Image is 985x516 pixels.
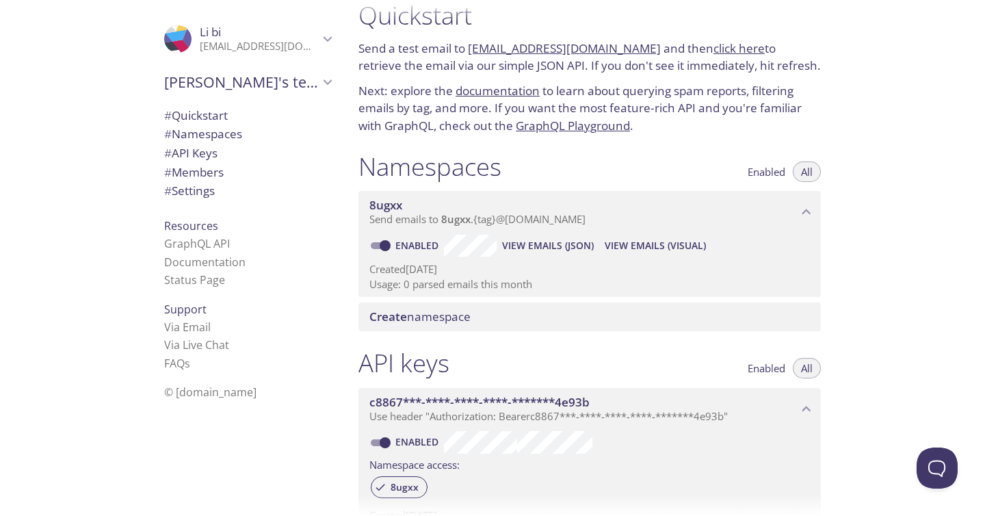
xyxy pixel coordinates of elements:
span: Send emails to . {tag} @[DOMAIN_NAME] [369,212,586,226]
button: Enabled [739,162,793,182]
a: Status Page [164,272,225,287]
div: Li bi [153,16,342,62]
span: 8ugxx [441,212,471,226]
a: Documentation [164,255,246,270]
span: # [164,107,172,123]
span: Settings [164,183,215,198]
button: All [793,162,821,182]
span: # [164,183,172,198]
a: GraphQL API [164,236,230,251]
button: View Emails (Visual) [599,235,711,257]
div: Namespaces [153,125,342,144]
a: click here [713,40,765,56]
span: API Keys [164,145,218,161]
h1: Namespaces [358,151,501,182]
div: 8ugxx namespace [358,191,821,233]
p: Usage: 0 parsed emails this month [369,277,810,292]
span: Create [369,309,407,324]
div: Members [153,163,342,182]
span: # [164,164,172,180]
span: s [185,356,190,371]
div: Create namespace [358,302,821,331]
span: © [DOMAIN_NAME] [164,385,257,400]
div: API Keys [153,144,342,163]
span: 8ugxx [369,197,402,213]
p: Next: explore the to learn about querying spam reports, filtering emails by tag, and more. If you... [358,82,821,135]
button: View Emails (JSON) [497,235,599,257]
span: # [164,126,172,142]
div: Li's team [153,64,342,100]
p: Created [DATE] [369,262,810,276]
span: Members [164,164,224,180]
span: [PERSON_NAME]'s team [164,73,319,92]
a: GraphQL Playground [516,118,630,133]
span: 8ugxx [382,481,427,493]
a: FAQ [164,356,190,371]
button: Enabled [739,358,793,378]
a: Enabled [393,435,444,448]
a: [EMAIL_ADDRESS][DOMAIN_NAME] [468,40,661,56]
div: Quickstart [153,106,342,125]
span: # [164,145,172,161]
a: Via Live Chat [164,337,229,352]
div: Team Settings [153,181,342,201]
span: Quickstart [164,107,228,123]
span: Support [164,302,207,317]
a: Via Email [164,320,211,335]
span: namespace [369,309,471,324]
span: Li bi [200,24,221,40]
div: 8ugxx [371,476,428,498]
span: View Emails (Visual) [605,237,706,254]
span: Resources [164,218,218,233]
p: Send a test email to and then to retrieve the email via our simple JSON API. If you don't see it ... [358,40,821,75]
span: View Emails (JSON) [502,237,594,254]
h1: API keys [358,348,449,378]
label: Namespace access: [369,454,460,474]
a: documentation [456,83,540,99]
span: Namespaces [164,126,242,142]
button: All [793,358,821,378]
iframe: Help Scout Beacon - Open [917,448,958,489]
p: [EMAIL_ADDRESS][DOMAIN_NAME] [200,40,319,53]
a: Enabled [393,239,444,252]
